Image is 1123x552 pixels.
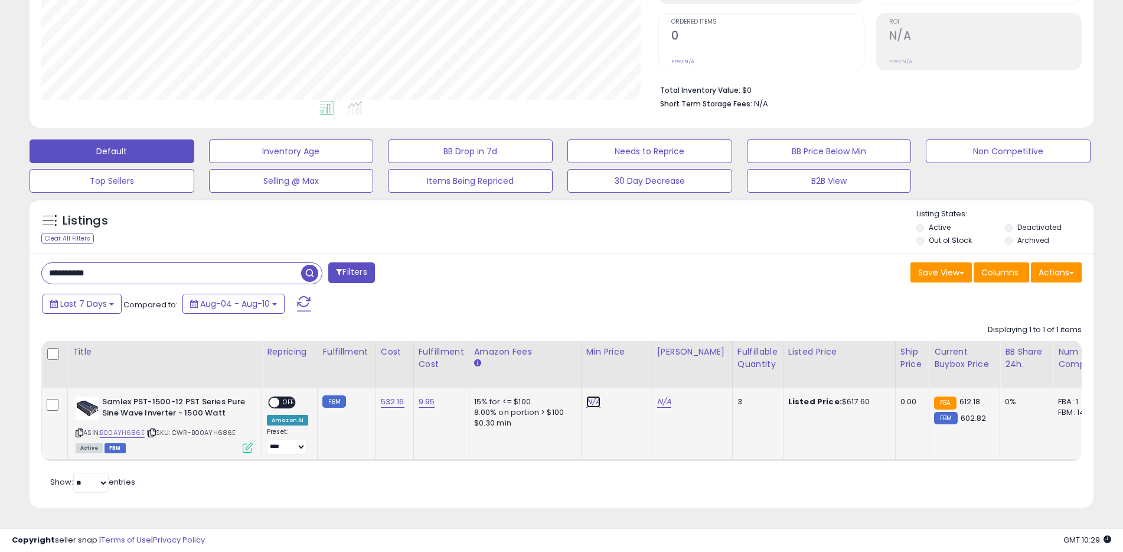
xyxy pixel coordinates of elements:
[660,85,740,95] b: Total Inventory Value:
[981,267,1018,278] span: Columns
[102,397,246,421] b: Samlex PST-1500-12 PST Series Pure Sine Wave Inverter - 1500 Watt
[279,398,298,408] span: OFF
[1017,235,1049,245] label: Archived
[60,298,107,310] span: Last 7 Days
[660,99,752,109] b: Short Term Storage Fees:
[1058,397,1097,407] div: FBA: 1
[474,407,572,418] div: 8.00% on portion > $100
[267,415,308,426] div: Amazon AI
[419,396,435,408] a: 9.95
[586,346,647,358] div: Min Price
[209,169,374,193] button: Selling @ Max
[929,235,972,245] label: Out of Stock
[671,29,863,45] h2: 0
[737,397,774,407] div: 3
[974,262,1029,283] button: Columns
[747,169,912,193] button: B2B View
[63,213,108,229] h5: Listings
[100,428,145,438] a: B00AYH686E
[12,534,55,545] strong: Copyright
[657,346,727,358] div: [PERSON_NAME]
[41,233,94,244] div: Clear All Filters
[910,262,972,283] button: Save View
[182,294,285,314] button: Aug-04 - Aug-10
[900,346,924,371] div: Ship Price
[889,58,912,65] small: Prev: N/A
[788,397,886,407] div: $617.60
[900,397,920,407] div: 0.00
[50,476,135,488] span: Show: entries
[322,395,345,408] small: FBM
[381,346,409,358] div: Cost
[657,396,671,408] a: N/A
[76,397,99,420] img: 4123APY2VbL._SL40_.jpg
[1005,346,1048,371] div: BB Share 24h.
[567,139,732,163] button: Needs to Reprice
[73,346,257,358] div: Title
[123,299,178,310] span: Compared to:
[934,346,995,371] div: Current Buybox Price
[30,169,194,193] button: Top Sellers
[76,397,253,452] div: ASIN:
[474,418,572,428] div: $0.30 min
[671,19,863,25] span: Ordered Items
[660,82,1073,96] li: $0
[1063,534,1111,545] span: 2025-08-18 10:29 GMT
[567,169,732,193] button: 30 Day Decrease
[1017,222,1062,232] label: Deactivated
[322,346,370,358] div: Fulfillment
[934,412,957,424] small: FBM
[788,346,890,358] div: Listed Price
[12,535,205,546] div: seller snap | |
[788,396,842,407] b: Listed Price:
[328,262,374,283] button: Filters
[1058,407,1097,418] div: FBM: 14
[754,98,768,109] span: N/A
[926,139,1091,163] button: Non Competitive
[153,534,205,545] a: Privacy Policy
[388,139,553,163] button: BB Drop in 7d
[43,294,122,314] button: Last 7 Days
[474,346,576,358] div: Amazon Fees
[961,413,987,424] span: 602.82
[30,139,194,163] button: Default
[388,169,553,193] button: Items Being Repriced
[586,396,600,408] a: N/A
[1031,262,1082,283] button: Actions
[474,397,572,407] div: 15% for <= $100
[747,139,912,163] button: BB Price Below Min
[209,139,374,163] button: Inventory Age
[959,396,981,407] span: 612.18
[101,534,151,545] a: Terms of Use
[105,443,126,453] span: FBM
[988,324,1082,336] div: Displaying 1 to 1 of 1 items
[1005,397,1044,407] div: 0%
[671,58,694,65] small: Prev: N/A
[381,396,404,408] a: 532.16
[267,428,308,454] div: Preset:
[929,222,951,232] label: Active
[146,428,236,437] span: | SKU: CWR-B00AYH686E
[889,29,1081,45] h2: N/A
[267,346,312,358] div: Repricing
[737,346,778,371] div: Fulfillable Quantity
[916,209,1093,220] p: Listing States:
[76,443,103,453] span: All listings currently available for purchase on Amazon
[474,358,481,369] small: Amazon Fees.
[934,397,956,410] small: FBA
[1058,346,1101,371] div: Num of Comp.
[889,19,1081,25] span: ROI
[200,298,270,310] span: Aug-04 - Aug-10
[419,346,464,371] div: Fulfillment Cost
